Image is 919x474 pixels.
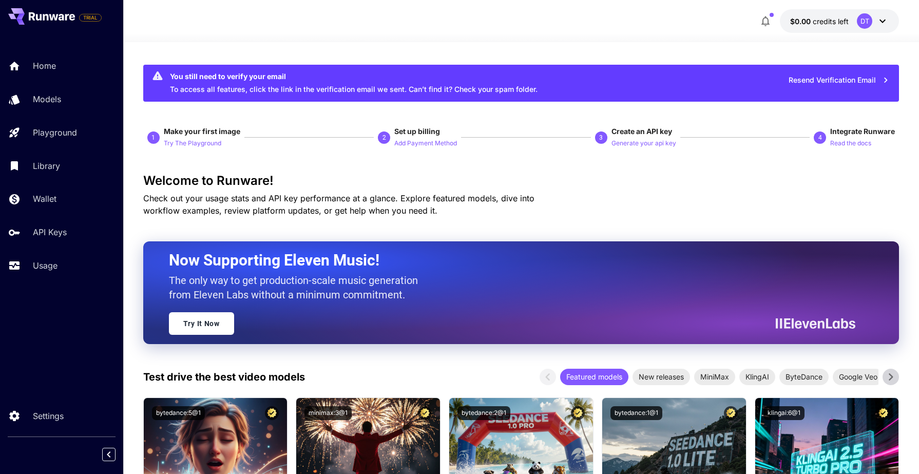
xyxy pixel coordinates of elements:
span: Make your first image [164,127,240,136]
div: $0.00 [790,16,849,27]
span: Create an API key [611,127,672,136]
button: Try The Playground [164,137,221,149]
p: Try The Playground [164,139,221,148]
p: Generate your api key [611,139,676,148]
p: Usage [33,259,58,272]
p: 4 [818,133,822,142]
p: Playground [33,126,77,139]
button: Certified Model – Vetted for best performance and includes a commercial license. [724,406,738,420]
p: 1 [151,133,155,142]
h2: Now Supporting Eleven Music! [169,251,848,270]
span: $0.00 [790,17,813,26]
button: Certified Model – Vetted for best performance and includes a commercial license. [265,406,279,420]
button: Collapse sidebar [102,448,116,461]
span: ByteDance [779,371,829,382]
p: The only way to get production-scale music generation from Eleven Labs without a minimum commitment. [169,273,426,302]
span: Check out your usage stats and API key performance at a glance. Explore featured models, dive int... [143,193,534,216]
span: Google Veo [833,371,884,382]
button: Add Payment Method [394,137,457,149]
button: minimax:3@1 [304,406,352,420]
button: klingai:6@1 [763,406,805,420]
span: credits left [813,17,849,26]
p: Library [33,160,60,172]
span: TRIAL [80,14,101,22]
p: Settings [33,410,64,422]
p: Add Payment Method [394,139,457,148]
p: Wallet [33,193,56,205]
p: API Keys [33,226,67,238]
div: To access all features, click the link in the verification email we sent. Can’t find it? Check yo... [170,68,538,99]
p: 3 [599,133,603,142]
button: Certified Model – Vetted for best performance and includes a commercial license. [876,406,890,420]
button: Certified Model – Vetted for best performance and includes a commercial license. [418,406,432,420]
div: Featured models [560,369,628,385]
span: Set up billing [394,127,440,136]
p: Models [33,93,61,105]
p: 2 [382,133,386,142]
button: bytedance:2@1 [457,406,510,420]
button: Read the docs [830,137,871,149]
span: New releases [633,371,690,382]
span: Integrate Runware [830,127,895,136]
h3: Welcome to Runware! [143,174,899,188]
p: Home [33,60,56,72]
div: DT [857,13,872,29]
div: MiniMax [694,369,735,385]
span: Add your payment card to enable full platform functionality. [79,11,102,24]
div: KlingAI [739,369,775,385]
div: Google Veo [833,369,884,385]
button: $0.00DT [780,9,899,33]
div: New releases [633,369,690,385]
div: Collapse sidebar [110,445,123,464]
p: Test drive the best video models [143,369,305,385]
button: Generate your api key [611,137,676,149]
button: Resend Verification Email [783,70,895,91]
div: You still need to verify your email [170,71,538,82]
div: ByteDance [779,369,829,385]
span: KlingAI [739,371,775,382]
p: Read the docs [830,139,871,148]
a: Try It Now [169,312,234,335]
span: Featured models [560,371,628,382]
button: bytedance:5@1 [152,406,205,420]
span: MiniMax [694,371,735,382]
button: Certified Model – Vetted for best performance and includes a commercial license. [571,406,585,420]
button: bytedance:1@1 [610,406,662,420]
